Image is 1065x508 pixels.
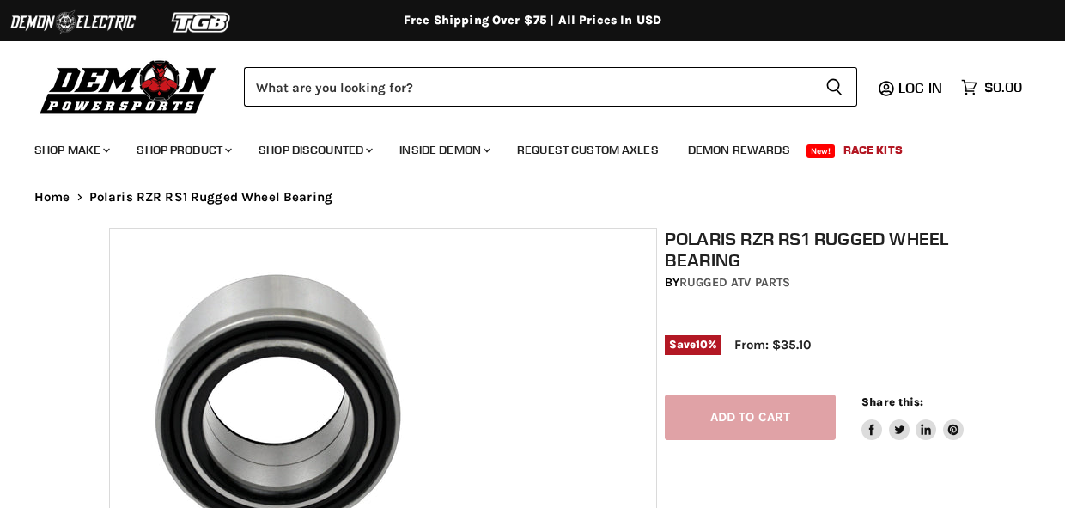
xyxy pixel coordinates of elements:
[665,228,964,271] h1: Polaris RZR RS1 Rugged Wheel Bearing
[696,338,708,351] span: 10
[34,190,70,205] a: Home
[9,6,137,39] img: Demon Electric Logo 2
[679,275,790,290] a: Rugged ATV Parts
[831,132,916,168] a: Race Kits
[124,132,242,168] a: Shop Product
[244,67,812,107] input: Search
[806,144,836,158] span: New!
[21,132,120,168] a: Shop Make
[952,75,1031,100] a: $0.00
[137,6,266,39] img: TGB Logo 2
[812,67,857,107] button: Search
[21,125,1018,168] ul: Main menu
[861,395,964,440] aside: Share this:
[898,79,942,96] span: Log in
[504,132,672,168] a: Request Custom Axles
[246,132,383,168] a: Shop Discounted
[891,80,952,95] a: Log in
[675,132,803,168] a: Demon Rewards
[861,395,923,408] span: Share this:
[386,132,501,168] a: Inside Demon
[89,190,332,205] span: Polaris RZR RS1 Rugged Wheel Bearing
[34,56,222,117] img: Demon Powersports
[734,337,811,352] span: From: $35.10
[665,273,964,292] div: by
[244,67,857,107] form: Product
[984,79,1022,95] span: $0.00
[665,335,721,354] span: Save %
